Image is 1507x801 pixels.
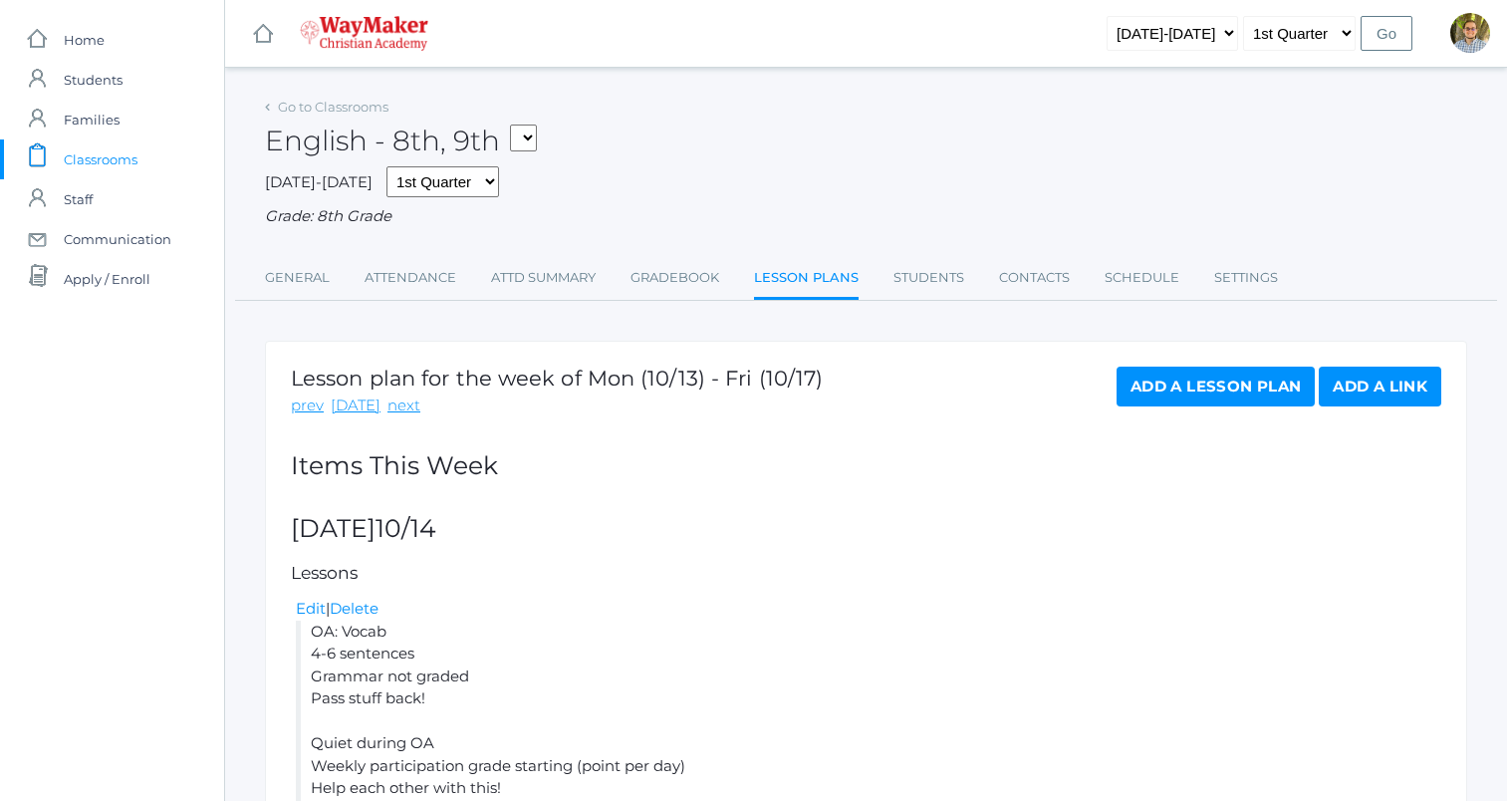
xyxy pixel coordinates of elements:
span: Staff [64,179,93,219]
span: Communication [64,219,171,259]
h5: Lessons [291,564,1441,583]
a: Add a Lesson Plan [1117,367,1315,406]
a: Delete [330,599,378,618]
a: Lesson Plans [754,258,859,301]
span: [DATE]-[DATE] [265,172,373,191]
a: [DATE] [331,395,380,417]
a: Students [893,258,964,298]
span: Apply / Enroll [64,259,150,299]
a: Contacts [999,258,1070,298]
a: Settings [1214,258,1278,298]
a: Edit [296,599,326,618]
a: Attd Summary [491,258,596,298]
img: 4_waymaker-logo-stack-white.png [300,16,428,51]
a: Attendance [365,258,456,298]
a: General [265,258,330,298]
h1: Lesson plan for the week of Mon (10/13) - Fri (10/17) [291,367,823,390]
span: Families [64,100,120,139]
a: prev [291,395,324,417]
div: Kylen Braileanu [1450,13,1490,53]
span: Home [64,20,105,60]
input: Go [1361,16,1412,51]
h2: [DATE] [291,515,1441,543]
a: Schedule [1105,258,1179,298]
div: Grade: 8th Grade [265,205,1467,228]
span: Classrooms [64,139,137,179]
a: Gradebook [630,258,719,298]
span: Students [64,60,123,100]
a: Add a Link [1319,367,1441,406]
span: 10/14 [376,513,436,543]
a: Go to Classrooms [278,99,388,115]
div: | [296,598,1441,621]
a: next [387,395,420,417]
h2: Items This Week [291,452,1441,480]
h2: English - 8th, 9th [265,126,537,156]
